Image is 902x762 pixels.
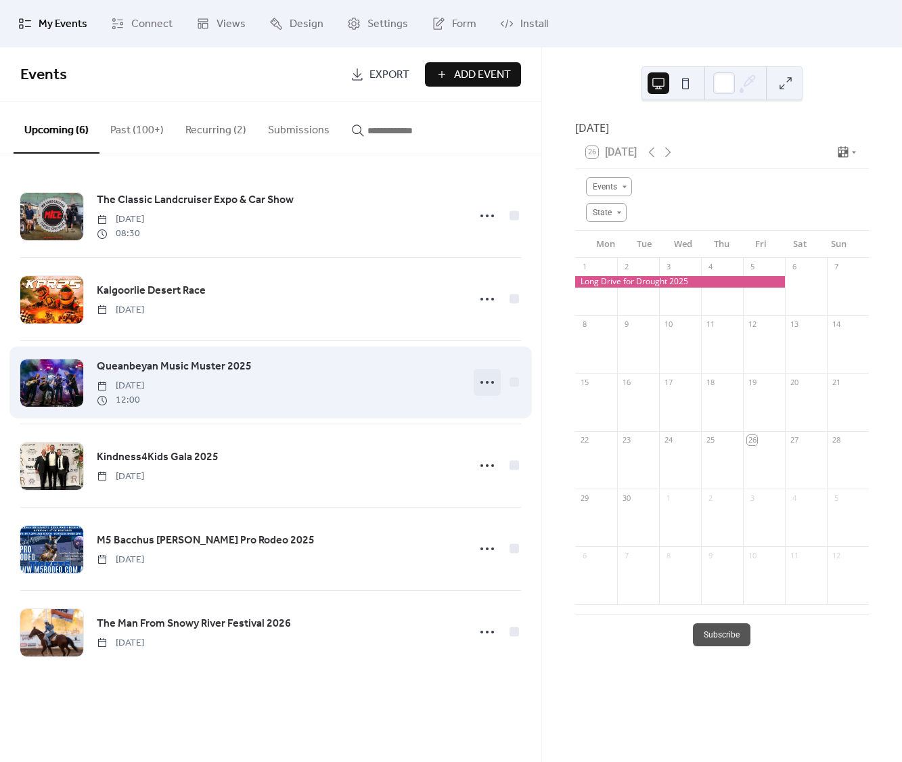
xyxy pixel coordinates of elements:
a: Views [186,5,256,42]
div: Sun [819,231,858,258]
span: The Classic Landcruiser Expo & Car Show [97,192,294,208]
div: 15 [579,377,589,387]
a: The Classic Landcruiser Expo & Car Show [97,192,294,209]
div: 23 [621,435,631,445]
span: Settings [367,16,408,32]
button: Recurring (2) [175,102,257,152]
div: 28 [831,435,841,445]
span: Install [520,16,548,32]
div: Long Drive for Drought 2025 [575,276,785,288]
div: 18 [705,377,715,387]
div: 10 [747,550,757,560]
span: Views [217,16,246,32]
span: 08:30 [97,227,144,241]
div: 2 [621,262,631,272]
div: 1 [663,493,673,503]
span: The Man From Snowy River Festival 2026 [97,616,291,632]
div: [DATE] [575,120,869,136]
span: Export [369,67,409,83]
a: The Man From Snowy River Festival 2026 [97,615,291,633]
div: 9 [705,550,715,560]
div: 8 [579,319,589,330]
span: Connect [131,16,173,32]
a: Form [422,5,487,42]
div: 11 [789,550,799,560]
div: 4 [789,493,799,503]
div: 29 [579,493,589,503]
div: 22 [579,435,589,445]
a: Kalgoorlie Desert Race [97,282,206,300]
div: 21 [831,377,841,387]
span: [DATE] [97,470,144,484]
span: My Events [39,16,87,32]
a: Kindness4Kids Gala 2025 [97,449,219,466]
div: 3 [747,493,757,503]
span: Form [452,16,476,32]
div: 2 [705,493,715,503]
span: Events [20,60,67,90]
div: 30 [621,493,631,503]
div: Wed [664,231,702,258]
div: Sat [780,231,819,258]
span: [DATE] [97,553,144,567]
div: 7 [831,262,841,272]
div: 8 [663,550,673,560]
a: Queanbeyan Music Muster 2025 [97,358,252,376]
span: [DATE] [97,379,144,393]
div: 6 [579,550,589,560]
a: Install [490,5,558,42]
a: Connect [101,5,183,42]
div: 20 [789,377,799,387]
a: Design [259,5,334,42]
button: Upcoming (6) [14,102,99,154]
div: 3 [663,262,673,272]
div: 12 [831,550,841,560]
span: 12:00 [97,393,144,407]
span: [DATE] [97,303,144,317]
button: Past (100+) [99,102,175,152]
div: 5 [831,493,841,503]
div: 11 [705,319,715,330]
div: 5 [747,262,757,272]
span: [DATE] [97,636,144,650]
div: 1 [579,262,589,272]
div: 19 [747,377,757,387]
a: Export [340,62,420,87]
div: 14 [831,319,841,330]
div: 12 [747,319,757,330]
div: 10 [663,319,673,330]
div: 24 [663,435,673,445]
div: Thu [702,231,741,258]
span: Kalgoorlie Desert Race [97,283,206,299]
span: Add Event [454,67,511,83]
span: Queanbeyan Music Muster 2025 [97,359,252,375]
div: 7 [621,550,631,560]
span: M5 Bacchus [PERSON_NAME] Pro Rodeo 2025 [97,533,315,549]
div: 26 [747,435,757,445]
button: Add Event [425,62,521,87]
div: 17 [663,377,673,387]
button: Subscribe [693,623,750,646]
div: 9 [621,319,631,330]
a: My Events [8,5,97,42]
div: Tue [625,231,663,258]
div: Fri [742,231,780,258]
div: Mon [586,231,625,258]
button: Submissions [257,102,340,152]
div: 25 [705,435,715,445]
div: 4 [705,262,715,272]
span: Design [290,16,323,32]
a: Settings [337,5,418,42]
span: [DATE] [97,212,144,227]
div: 13 [789,319,799,330]
div: 16 [621,377,631,387]
div: 6 [789,262,799,272]
div: 27 [789,435,799,445]
a: M5 Bacchus [PERSON_NAME] Pro Rodeo 2025 [97,532,315,550]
